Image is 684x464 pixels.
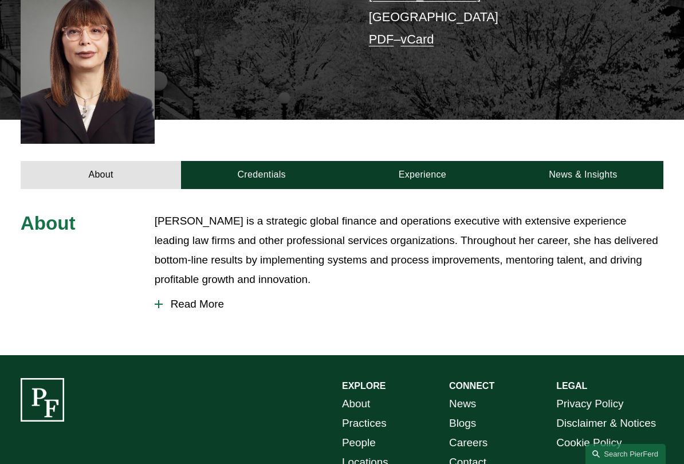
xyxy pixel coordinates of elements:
[155,289,664,319] button: Read More
[400,32,434,46] a: vCard
[342,381,386,391] strong: EXPLORE
[556,414,656,433] a: Disclaimer & Notices
[556,381,587,391] strong: LEGAL
[449,381,494,391] strong: CONNECT
[556,394,623,414] a: Privacy Policy
[181,161,342,188] a: Credentials
[342,394,370,414] a: About
[155,211,664,289] p: [PERSON_NAME] is a strategic global finance and operations executive with extensive experience le...
[556,433,622,453] a: Cookie Policy
[21,213,76,234] span: About
[342,161,503,188] a: Experience
[449,433,488,453] a: Careers
[163,298,664,310] span: Read More
[449,394,476,414] a: News
[21,161,182,188] a: About
[369,32,394,46] a: PDF
[503,161,664,188] a: News & Insights
[342,433,376,453] a: People
[449,414,476,433] a: Blogs
[342,414,387,433] a: Practices
[585,444,666,464] a: Search this site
